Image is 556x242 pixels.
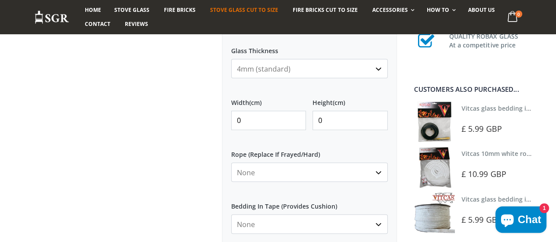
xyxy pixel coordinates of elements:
[231,91,306,107] label: Width
[365,3,418,17] a: Accessories
[231,143,388,159] label: Rope (Replace If Frayed/Hard)
[493,206,549,235] inbox-online-store-chat: Shopify online store chat
[157,3,202,17] a: Fire Bricks
[108,3,156,17] a: Stove Glass
[231,40,388,55] label: Glass Thickness
[204,3,285,17] a: Stove Glass Cut To Size
[462,123,502,134] span: £ 5.99 GBP
[286,3,364,17] a: Fire Bricks Cut To Size
[462,3,501,17] a: About us
[118,17,155,31] a: Reviews
[231,195,388,211] label: Bedding In Tape (Provides Cushion)
[427,6,449,14] span: How To
[372,6,407,14] span: Accessories
[85,6,101,14] span: Home
[114,6,149,14] span: Stove Glass
[313,91,387,107] label: Height
[414,147,454,188] img: Vitcas white rope, glue and gloves kit 10mm
[462,169,506,179] span: £ 10.99 GBP
[34,10,69,25] img: Stove Glass Replacement
[85,20,110,28] span: Contact
[414,192,454,233] img: Vitcas stove glass bedding in tape
[249,99,262,107] span: (cm)
[420,3,460,17] a: How To
[333,99,345,107] span: (cm)
[515,11,522,18] span: 0
[462,214,502,225] span: £ 5.99 GBP
[125,20,148,28] span: Reviews
[164,6,196,14] span: Fire Bricks
[414,101,454,142] img: Vitcas stove glass bedding in tape
[78,17,117,31] a: Contact
[504,9,522,26] a: 0
[449,30,535,50] h3: QUALITY ROBAX GLASS At a competitive price
[414,86,535,93] div: Customers also purchased...
[293,6,357,14] span: Fire Bricks Cut To Size
[468,6,495,14] span: About us
[210,6,278,14] span: Stove Glass Cut To Size
[78,3,108,17] a: Home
